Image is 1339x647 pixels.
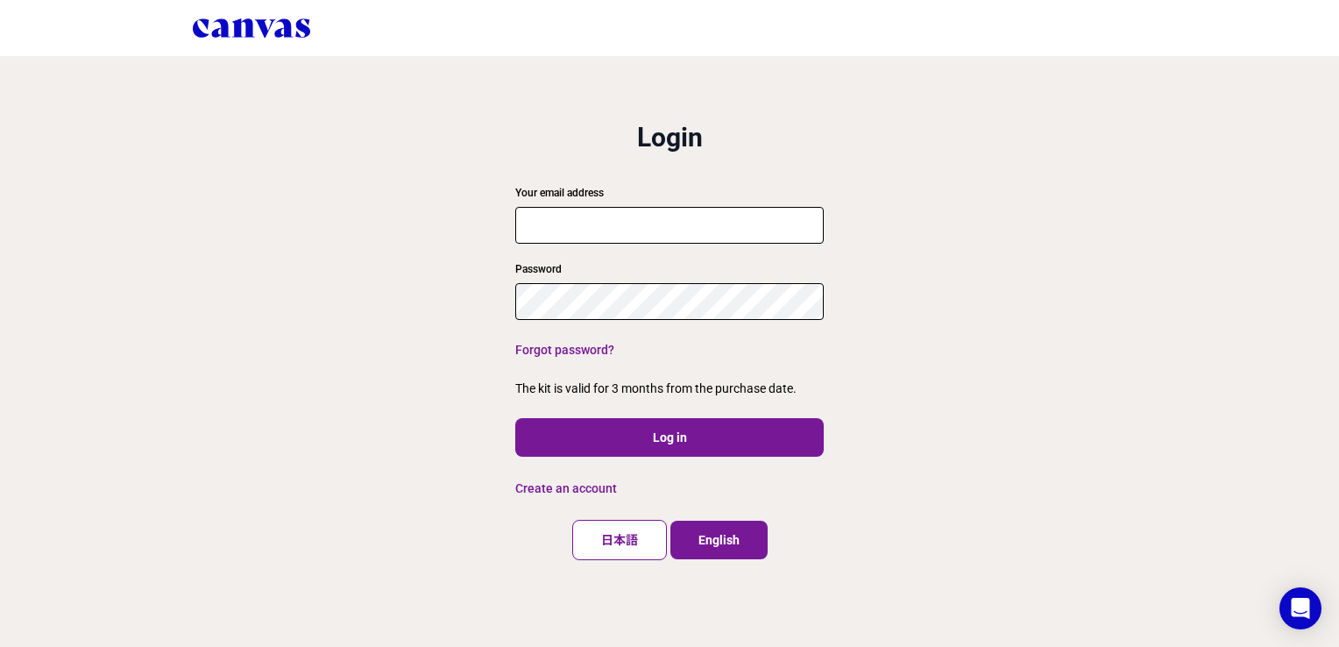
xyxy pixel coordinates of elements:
[515,418,824,457] button: Log in
[515,262,562,276] label: Password
[1279,587,1321,629] div: Open Intercom Messenger
[515,186,604,200] label: Your email address
[515,343,614,357] a: Forgot password?
[515,122,824,153] h2: Login
[572,520,667,560] button: 日本語
[670,521,768,559] button: English
[515,380,824,397] p: The kit is valid for 3 months from the purchase date.
[515,481,617,495] a: Create an account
